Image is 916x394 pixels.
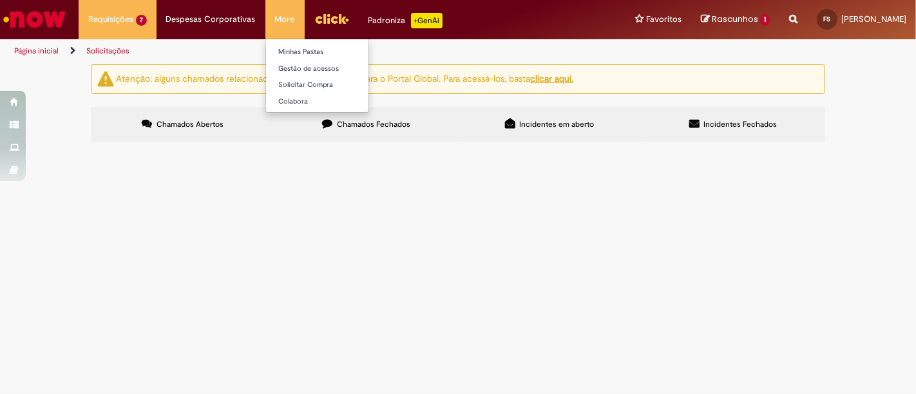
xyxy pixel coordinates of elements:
img: click_logo_yellow_360x200.png [314,9,349,28]
p: +GenAi [411,13,443,28]
span: 7 [136,15,147,26]
a: Página inicial [14,46,59,56]
span: Rascunhos [712,13,758,25]
span: Incidentes em aberto [520,119,595,129]
span: Chamados Abertos [157,119,224,129]
span: Incidentes Fechados [704,119,778,129]
ul: More [265,39,369,113]
span: Requisições [88,13,133,26]
ng-bind-html: Atenção: alguns chamados relacionados a T.I foram migrados para o Portal Global. Para acessá-los,... [116,73,573,84]
span: Favoritos [646,13,682,26]
span: More [275,13,295,26]
a: Rascunhos [701,14,770,26]
a: Colabora [266,95,408,109]
ul: Trilhas de página [10,39,601,63]
a: clicar aqui. [530,73,573,84]
span: Despesas Corporativas [166,13,256,26]
span: 1 [760,14,770,26]
a: Gestão de acessos [266,62,408,76]
img: ServiceNow [1,6,68,32]
span: Chamados Fechados [337,119,410,129]
a: Solicitações [86,46,129,56]
a: Minhas Pastas [266,45,408,59]
a: Solicitar Compra [266,78,408,92]
span: [PERSON_NAME] [841,14,906,24]
span: FS [824,15,831,23]
div: Padroniza [368,13,443,28]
